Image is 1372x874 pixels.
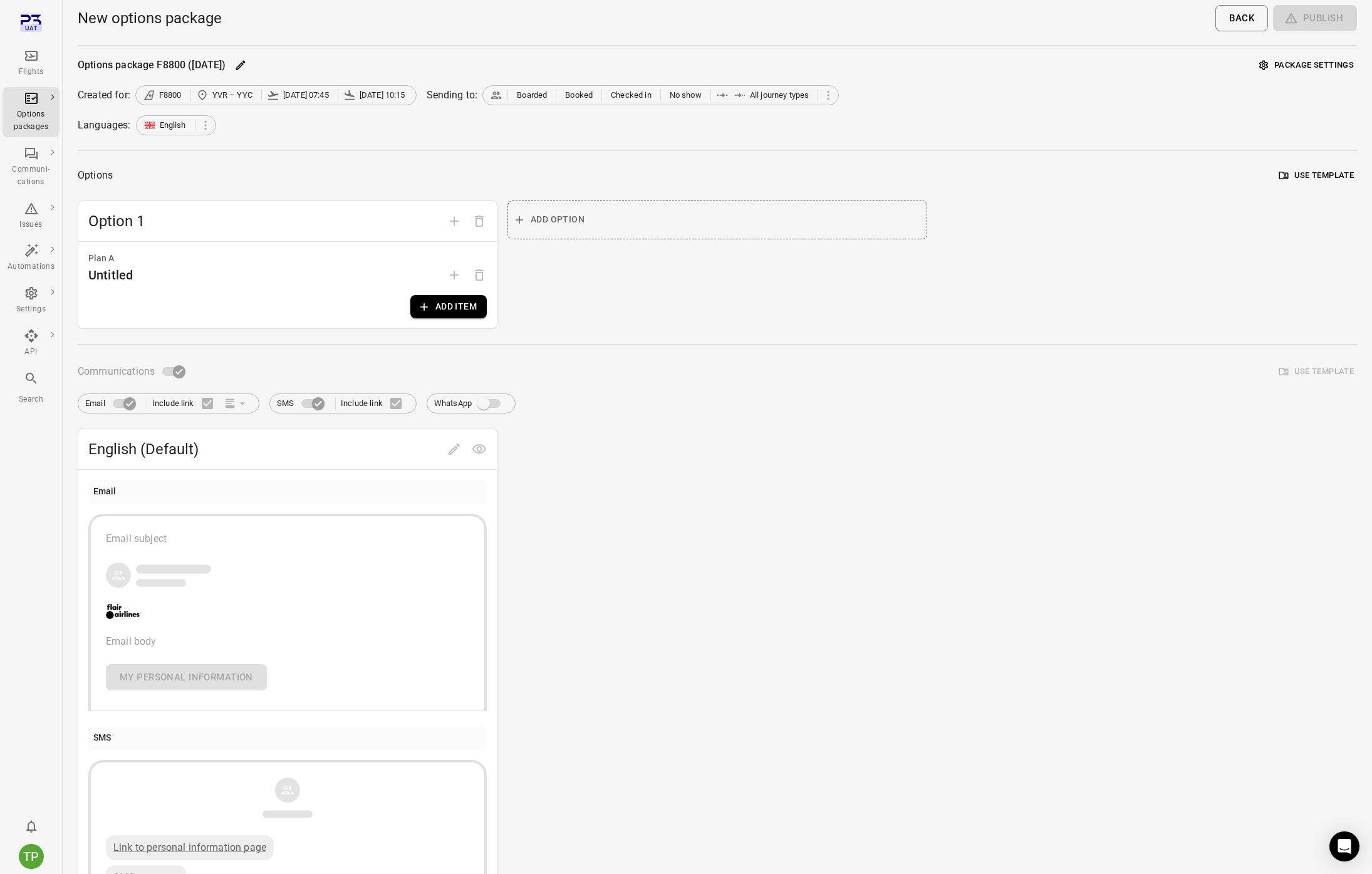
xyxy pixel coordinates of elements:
[88,265,133,285] div: Untitled
[8,303,55,316] div: Settings
[410,295,487,318] button: Add item
[467,269,492,281] span: Options need to have at least one plan
[78,363,155,380] span: Communications
[482,85,839,105] div: BoardedBookedChecked inNo showAll journey types
[78,58,226,73] div: Options package F8800 ([DATE])
[467,214,492,226] span: Delete option
[159,89,182,101] span: F8800
[341,390,409,417] label: Include link
[8,346,55,358] div: API
[3,197,60,235] a: Issues
[467,442,492,454] span: Preview
[8,164,55,189] div: Communi-cations
[565,89,593,101] span: Booked
[8,219,55,231] div: Issues
[750,89,809,101] span: All journey types
[8,66,55,78] div: Flights
[1256,56,1357,75] button: Package settings
[442,269,467,281] span: Add plan
[3,44,60,82] a: Flights
[88,252,487,266] div: Plan A
[3,367,60,409] button: Search
[136,115,216,135] div: English
[8,261,55,273] div: Automations
[1276,166,1357,185] button: Use template
[14,839,49,874] button: Tomas Pall Mate
[93,485,117,499] div: Email
[3,282,60,320] a: Settings
[93,731,111,745] div: SMS
[277,392,330,415] label: SMS
[427,88,478,103] div: Sending to:
[231,56,250,75] button: Edit
[78,118,131,133] div: Languages:
[88,439,442,459] span: English (Default)
[360,89,405,101] span: [DATE] 10:15
[152,390,221,417] label: Include link
[88,211,442,231] span: Option 1
[434,392,508,415] label: WhatsApp integration not set up. Contact Plan3 to enable this feature
[19,844,44,869] div: TP
[3,142,60,192] a: Communi-cations
[8,108,55,133] div: Options packages
[442,442,467,454] span: Edit
[78,8,222,28] h1: New options package
[85,392,142,415] label: Email
[19,814,44,839] button: Notifications
[3,239,60,277] a: Automations
[3,325,60,362] a: API
[212,89,252,101] span: YVR – YYC
[283,89,329,101] span: [DATE] 07:45
[1329,831,1359,861] div: Open Intercom Messenger
[1215,5,1268,31] button: Back
[611,89,652,101] span: Checked in
[3,87,60,137] a: Options packages
[442,214,467,226] span: Add option
[670,89,702,101] span: No show
[517,89,547,101] span: Boarded
[78,167,113,184] div: Options
[78,88,130,103] div: Created for:
[160,119,186,132] span: English
[8,393,55,406] div: Search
